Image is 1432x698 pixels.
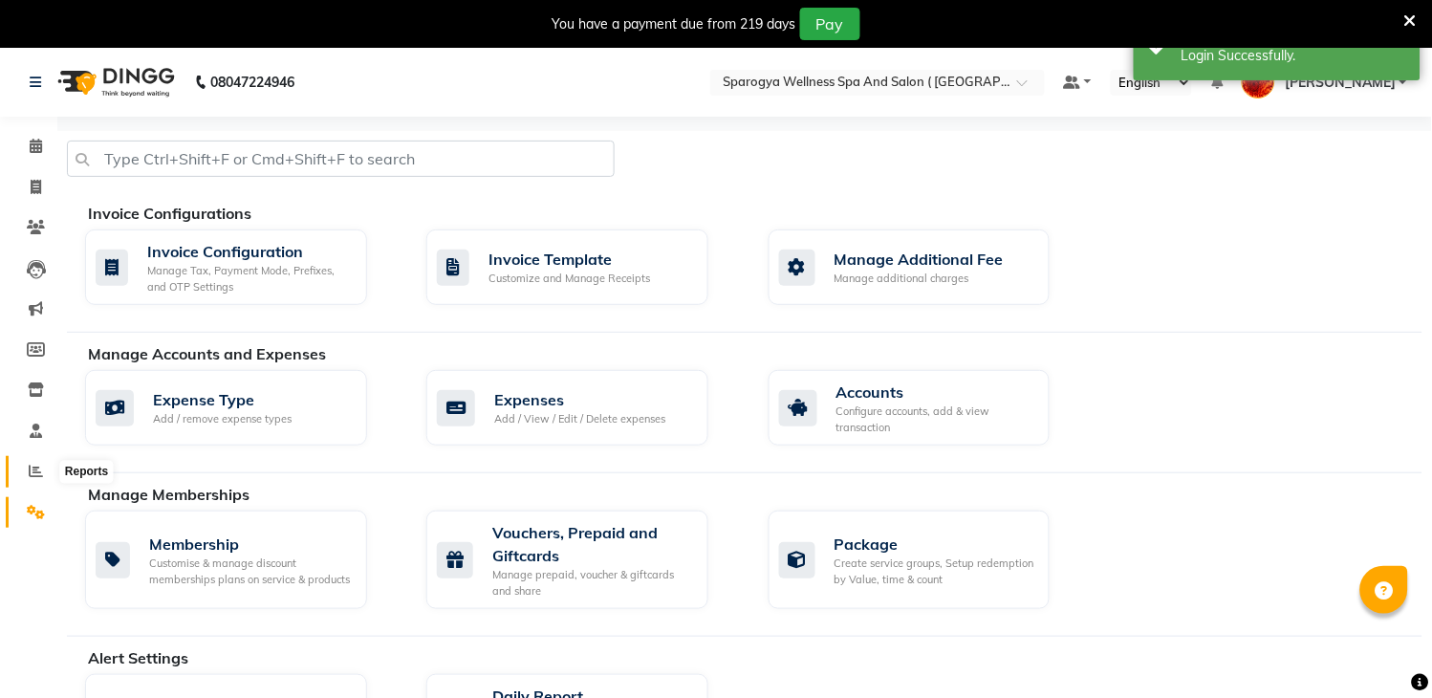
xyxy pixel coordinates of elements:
div: Manage Additional Fee [835,248,1004,271]
div: Manage additional charges [835,271,1004,287]
div: Expenses [494,388,665,411]
div: Login Successfully. [1182,46,1406,66]
img: Sandesh Bhosale [1242,65,1275,98]
a: Expense TypeAdd / remove expense types [85,370,398,446]
div: Package [835,533,1035,556]
a: ExpensesAdd / View / Edit / Delete expenses [426,370,739,446]
div: Reports [60,461,113,484]
div: Invoice Configuration [147,240,352,263]
div: Add / View / Edit / Delete expenses [494,411,665,427]
b: 08047224946 [210,55,294,109]
a: Manage Additional FeeManage additional charges [769,229,1081,305]
a: AccountsConfigure accounts, add & view transaction [769,370,1081,446]
a: PackageCreate service groups, Setup redemption by Value, time & count [769,511,1081,609]
div: Customise & manage discount memberships plans on service & products [149,556,352,587]
div: Expense Type [153,388,292,411]
img: logo [49,55,180,109]
a: Invoice TemplateCustomize and Manage Receipts [426,229,739,305]
span: [PERSON_NAME] [1285,73,1396,93]
a: Vouchers, Prepaid and GiftcardsManage prepaid, voucher & giftcards and share [426,511,739,609]
div: Accounts [836,381,1035,404]
div: Manage Tax, Payment Mode, Prefixes, and OTP Settings [147,263,352,294]
div: Create service groups, Setup redemption by Value, time & count [835,556,1035,587]
div: Configure accounts, add & view transaction [836,404,1035,435]
input: Type Ctrl+Shift+F or Cmd+Shift+F to search [67,141,615,177]
div: Customize and Manage Receipts [488,271,650,287]
div: Membership [149,533,352,556]
div: You have a payment due from 219 days [553,14,796,34]
div: Add / remove expense types [153,411,292,427]
button: Pay [800,8,860,40]
a: Invoice ConfigurationManage Tax, Payment Mode, Prefixes, and OTP Settings [85,229,398,305]
div: Manage prepaid, voucher & giftcards and share [492,567,693,599]
div: Invoice Template [488,248,650,271]
div: Vouchers, Prepaid and Giftcards [492,521,693,567]
a: MembershipCustomise & manage discount memberships plans on service & products [85,511,398,609]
